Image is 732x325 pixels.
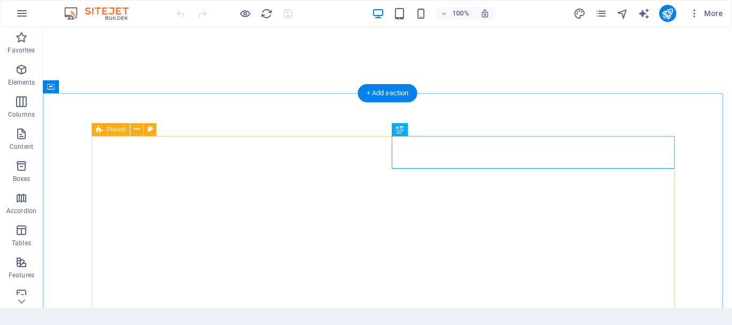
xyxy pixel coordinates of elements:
div: + Add section [358,84,417,102]
p: Elements [8,78,35,87]
button: Click here to leave preview mode and continue editing [238,7,251,20]
button: navigator [616,7,629,20]
p: Boxes [13,175,31,183]
button: More [685,5,727,22]
i: Reload page [260,7,273,20]
p: Features [9,271,34,279]
p: Tables [12,239,31,247]
button: 100% [436,7,474,20]
button: publish [659,5,676,22]
i: Pages (Ctrl+Alt+S) [595,7,607,20]
button: pages [595,7,608,20]
button: design [573,7,586,20]
i: Publish [661,7,674,20]
p: Accordion [6,207,36,215]
img: Editor Logo [62,7,142,20]
i: Design (Ctrl+Alt+Y) [573,7,586,20]
button: text_generator [638,7,651,20]
span: More [689,8,723,19]
i: Navigator [616,7,629,20]
span: Preset [107,126,126,133]
i: On resize automatically adjust zoom level to fit chosen device. [480,9,490,18]
i: AI Writer [638,7,650,20]
h6: 100% [452,7,469,20]
p: Favorites [8,46,35,55]
button: reload [260,7,273,20]
p: Content [10,142,33,151]
p: Columns [8,110,35,119]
